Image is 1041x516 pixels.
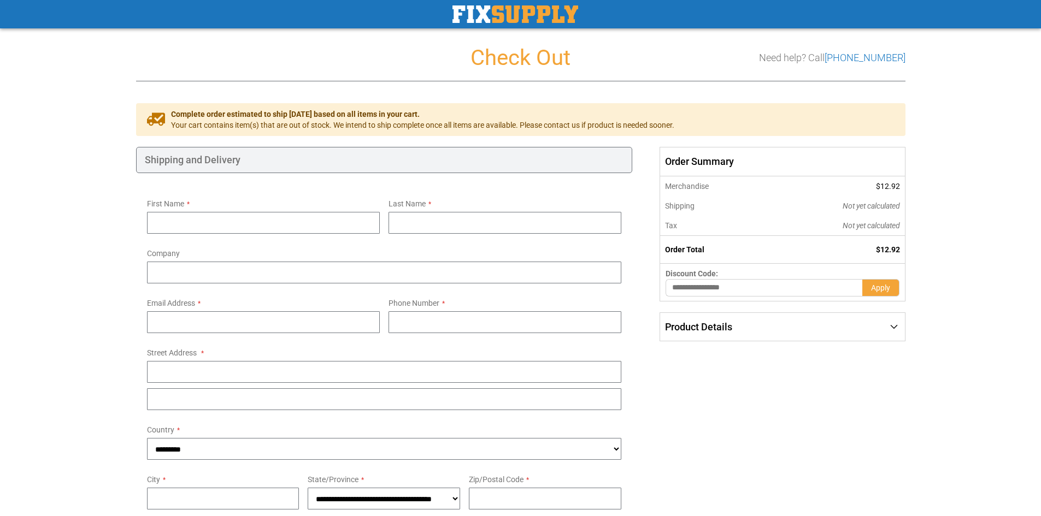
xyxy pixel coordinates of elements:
th: Merchandise [660,176,769,196]
span: Not yet calculated [843,221,900,230]
div: Shipping and Delivery [136,147,633,173]
span: Email Address [147,299,195,307]
span: Shipping [665,201,695,210]
span: Zip/Postal Code [469,475,524,484]
span: Your cart contains item(s) that are out of stock. We intend to ship complete once all items are a... [171,120,674,131]
span: Street Address [147,348,197,357]
span: Order Summary [660,147,905,176]
a: [PHONE_NUMBER] [825,52,905,63]
span: Discount Code: [666,269,718,278]
h3: Need help? Call [759,52,905,63]
span: $12.92 [876,182,900,191]
th: Tax [660,216,769,236]
span: Last Name [389,199,426,208]
img: Fix Industrial Supply [452,5,578,23]
span: Phone Number [389,299,439,307]
h1: Check Out [136,46,905,70]
span: Not yet calculated [843,201,900,210]
a: store logo [452,5,578,23]
span: $12.92 [876,245,900,254]
span: First Name [147,199,184,208]
span: State/Province [308,475,358,484]
span: Product Details [665,321,732,333]
strong: Order Total [665,245,704,254]
button: Apply [862,279,899,296]
span: Country [147,425,174,434]
span: City [147,475,160,484]
span: Company [147,249,180,258]
span: Complete order estimated to ship [DATE] based on all items in your cart. [171,109,674,120]
span: Apply [871,283,890,292]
